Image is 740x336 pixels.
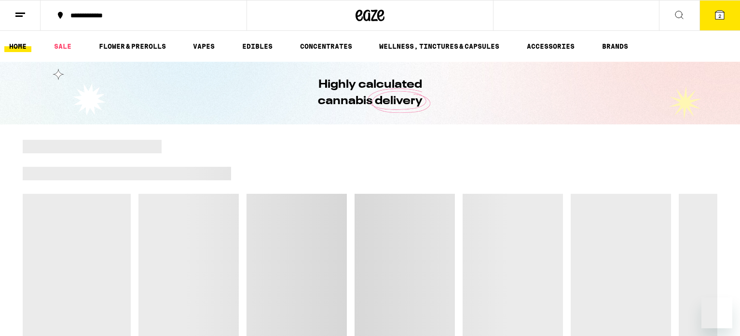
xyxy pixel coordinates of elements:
[374,40,504,52] a: WELLNESS, TINCTURES & CAPSULES
[522,40,579,52] a: ACCESSORIES
[49,40,76,52] a: SALE
[290,77,450,109] h1: Highly calculated cannabis delivery
[237,40,277,52] a: EDIBLES
[94,40,171,52] a: FLOWER & PREROLLS
[718,13,721,19] span: 2
[4,40,31,52] a: HOME
[295,40,357,52] a: CONCENTRATES
[701,297,732,328] iframe: Button to launch messaging window
[188,40,219,52] a: VAPES
[699,0,740,30] button: 2
[597,40,633,52] a: BRANDS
